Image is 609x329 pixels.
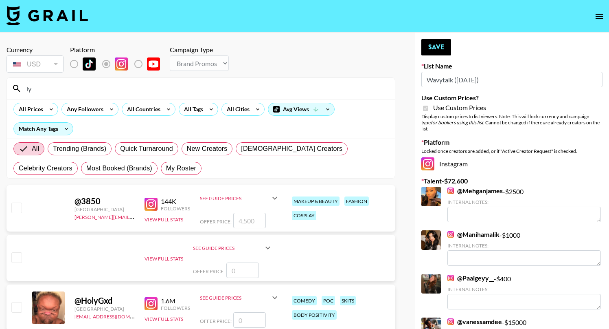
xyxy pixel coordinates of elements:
[447,230,601,266] div: - $ 1000
[70,46,166,54] div: Platform
[200,295,270,301] div: See Guide Prices
[193,238,273,258] div: See Guide Prices
[19,163,72,173] span: Celebrity Creators
[145,256,183,262] button: View Full Stats
[161,305,190,311] div: Followers
[447,318,454,325] img: Instagram
[421,138,602,146] label: Platform
[74,206,135,212] div: [GEOGRAPHIC_DATA]
[421,62,602,70] label: List Name
[340,296,356,305] div: skits
[74,312,156,320] a: [EMAIL_ADDRESS][DOMAIN_NAME]
[53,144,106,154] span: Trending (Brands)
[292,296,317,305] div: comedy
[447,199,601,205] div: Internal Notes:
[233,213,266,228] input: 4,500
[120,144,173,154] span: Quick Turnaround
[241,144,342,154] span: [DEMOGRAPHIC_DATA] Creators
[421,39,451,55] button: Save
[421,148,602,154] div: Locked once creators are added, or if "Active Creator Request" is checked.
[447,187,601,222] div: - $ 2500
[200,188,280,208] div: See Guide Prices
[447,243,601,249] div: Internal Notes:
[74,196,135,206] div: @ 3850
[193,268,225,274] span: Offer Price:
[431,119,483,126] em: for bookers using this list
[200,318,232,324] span: Offer Price:
[421,177,602,185] label: Talent - $ 72,600
[344,197,369,206] div: fashion
[447,230,499,238] a: @Manihamalik
[86,163,152,173] span: Most Booked (Brands)
[145,297,158,310] img: Instagram
[187,144,228,154] span: New Creators
[421,94,602,102] label: Use Custom Prices?
[83,57,96,71] img: TikTok
[200,195,270,201] div: See Guide Prices
[268,103,334,115] div: Avg Views
[32,144,39,154] span: All
[421,157,602,170] div: Instagram
[226,263,259,278] input: 0
[193,245,263,251] div: See Guide Prices
[170,46,229,54] div: Campaign Type
[166,163,196,173] span: My Roster
[14,123,73,135] div: Match Any Tags
[74,296,135,306] div: @ HolyGxd
[74,306,135,312] div: [GEOGRAPHIC_DATA]
[122,103,162,115] div: All Countries
[447,231,454,238] img: Instagram
[447,187,503,195] a: @Mehganjames
[322,296,335,305] div: poc
[447,274,601,309] div: - $ 400
[447,275,454,281] img: Instagram
[222,103,251,115] div: All Cities
[292,211,316,220] div: cosplay
[433,104,486,112] span: Use Custom Prices
[22,82,390,95] input: Search by User Name
[447,286,601,292] div: Internal Notes:
[161,297,190,305] div: 1.6M
[7,6,88,25] img: Grail Talent
[447,274,494,282] a: @Paaigeyy__
[591,8,607,24] button: open drawer
[145,316,183,322] button: View Full Stats
[62,103,105,115] div: Any Followers
[200,219,232,225] span: Offer Price:
[8,57,62,71] div: USD
[447,188,454,194] img: Instagram
[421,113,602,132] div: Display custom prices to list viewers. Note: This will lock currency and campaign type . Cannot b...
[7,46,64,54] div: Currency
[447,318,502,326] a: @vanessamdee
[292,197,340,206] div: makeup & beauty
[147,57,160,71] img: YouTube
[161,205,190,212] div: Followers
[145,216,183,223] button: View Full Stats
[161,197,190,205] div: 144K
[200,288,280,307] div: See Guide Prices
[7,54,64,74] div: Currency is locked to USD
[14,103,45,115] div: All Prices
[115,57,128,71] img: Instagram
[292,310,337,320] div: body positivity
[179,103,205,115] div: All Tags
[70,55,166,73] div: List locked to Instagram.
[233,312,266,328] input: 0
[421,157,434,170] img: Instagram
[74,212,195,220] a: [PERSON_NAME][EMAIL_ADDRESS][DOMAIN_NAME]
[145,198,158,211] img: Instagram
